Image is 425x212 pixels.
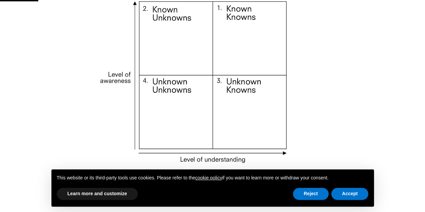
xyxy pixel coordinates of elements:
[46,164,379,212] div: Notice
[331,188,369,200] button: Accept
[195,175,222,180] a: cookie policy
[293,188,329,200] button: Reject
[57,188,138,200] button: Learn more and customize
[51,169,374,187] div: This website or its third-party tools use cookies. Please refer to the if you want to learn more ...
